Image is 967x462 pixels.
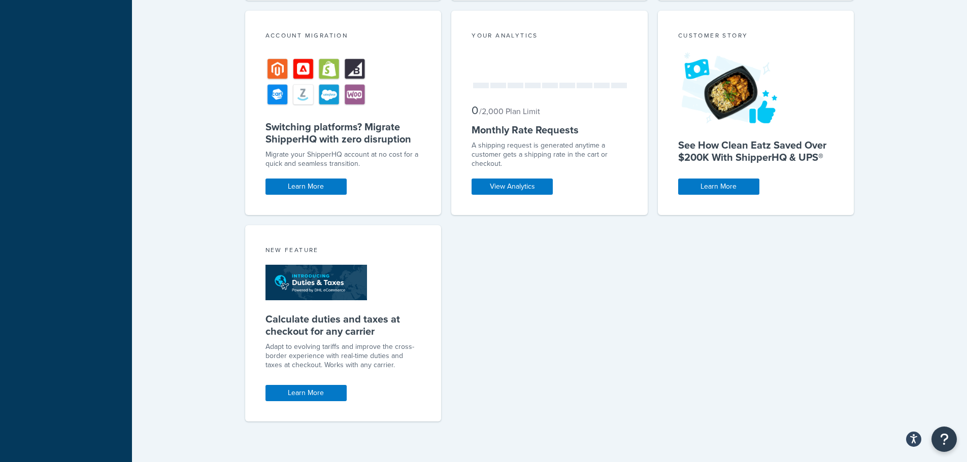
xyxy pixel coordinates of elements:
[265,179,347,195] a: Learn More
[472,141,627,168] div: A shipping request is generated anytime a customer gets a shipping rate in the cart or checkout.
[931,427,957,452] button: Open Resource Center
[479,105,540,117] small: / 2,000 Plan Limit
[265,150,421,168] div: Migrate your ShipperHQ account at no cost for a quick and seamless transition.
[678,31,834,43] div: Customer Story
[678,139,834,163] h5: See How Clean Eatz Saved Over $200K With ShipperHQ & UPS®
[265,342,421,370] p: Adapt to evolving tariffs and improve the cross-border experience with real-time duties and taxes...
[678,179,759,195] a: Learn More
[265,121,421,145] h5: Switching platforms? Migrate ShipperHQ with zero disruption
[472,31,627,43] div: Your Analytics
[265,245,421,257] div: New Feature
[472,124,627,136] h5: Monthly Rate Requests
[265,385,347,401] a: Learn More
[265,313,421,337] h5: Calculate duties and taxes at checkout for any carrier
[265,31,421,43] div: Account Migration
[472,102,478,119] span: 0
[472,179,553,195] a: View Analytics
